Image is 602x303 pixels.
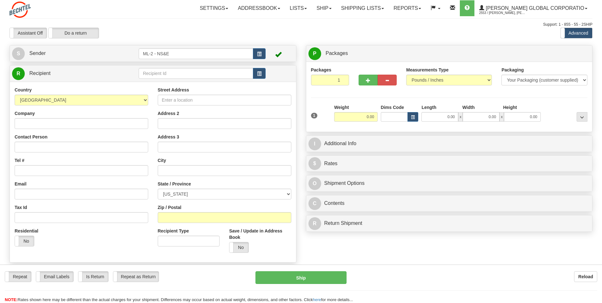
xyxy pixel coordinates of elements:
label: Height [503,104,517,111]
span: NOTE: [5,297,17,302]
a: here [313,297,321,302]
span: R [12,67,25,80]
a: Ship [312,0,336,16]
label: Contact Person [15,134,47,140]
label: Tel # [15,157,24,164]
label: Repeat as Return [113,272,159,282]
label: Repeat [5,272,31,282]
label: Address 3 [158,134,179,140]
label: Recipient Type [158,228,189,234]
div: ... [577,112,587,122]
span: I [308,138,321,150]
a: Settings [195,0,233,16]
label: City [158,157,166,164]
label: Zip / Postal [158,204,182,211]
label: Residential [15,228,38,234]
a: S Sender [12,47,139,60]
a: RReturn Shipment [308,217,590,230]
button: Reload [574,271,597,282]
label: Email Labels [36,272,73,282]
label: Advanced [561,28,592,38]
label: Assistant Off [10,28,47,38]
label: Email [15,181,26,187]
span: C [308,197,321,210]
iframe: chat widget [587,119,601,184]
label: Length [421,104,436,111]
input: Sender Id [139,48,253,59]
label: No [229,242,248,252]
span: 1 [311,113,318,118]
a: $Rates [308,157,590,170]
label: Dims Code [381,104,404,111]
img: logo2553.jpg [10,2,31,18]
label: Address 2 [158,110,179,117]
label: Country [15,87,32,93]
span: $ [308,157,321,170]
label: State / Province [158,181,191,187]
label: Do a return [49,28,99,38]
input: Enter a location [158,95,291,105]
span: 2553 / [PERSON_NAME], [PERSON_NAME] [479,10,527,16]
span: Recipient [29,71,50,76]
span: S [12,47,25,60]
a: R Recipient [12,67,125,80]
a: Lists [285,0,312,16]
a: IAdditional Info [308,137,590,150]
button: Ship [255,271,346,284]
span: [PERSON_NAME] Global Corporatio [484,5,584,11]
span: x [458,112,463,122]
a: Reports [389,0,426,16]
label: Packages [311,67,332,73]
label: Tax Id [15,204,27,211]
a: [PERSON_NAME] Global Corporatio 2553 / [PERSON_NAME], [PERSON_NAME] [474,0,592,16]
span: Packages [326,50,348,56]
a: OShipment Options [308,177,590,190]
b: Reload [578,274,593,279]
a: Addressbook [233,0,285,16]
label: Save / Update in Address Book [229,228,291,240]
label: Weight [334,104,349,111]
label: Packaging [501,67,524,73]
span: R [308,217,321,230]
label: Company [15,110,35,117]
a: P Packages [308,47,590,60]
input: Recipient Id [139,68,253,79]
span: O [308,177,321,190]
label: Width [462,104,475,111]
div: Support: 1 - 855 - 55 - 2SHIP [10,22,592,27]
label: No [15,236,34,246]
label: Street Address [158,87,189,93]
a: CContents [308,197,590,210]
span: x [499,112,504,122]
label: Is Return [78,272,108,282]
label: Measurements Type [406,67,449,73]
span: P [308,47,321,60]
span: Sender [29,50,46,56]
a: Shipping lists [336,0,389,16]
